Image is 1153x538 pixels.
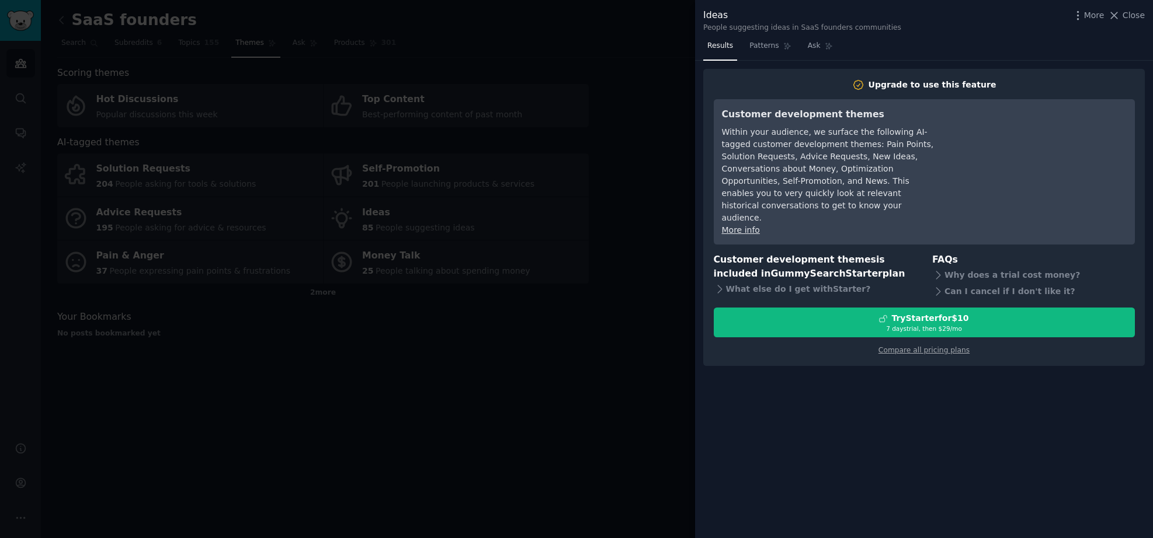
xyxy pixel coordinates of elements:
a: More info [722,225,760,235]
div: People suggesting ideas in SaaS founders communities [703,23,901,33]
span: Results [707,41,733,51]
span: GummySearch Starter [770,268,882,279]
button: More [1072,9,1105,22]
h3: FAQs [932,253,1135,267]
a: Patterns [745,37,795,61]
div: What else do I get with Starter ? [714,281,916,298]
a: Results [703,37,737,61]
span: Close [1123,9,1145,22]
span: More [1084,9,1105,22]
h3: Customer development themes [722,107,935,122]
iframe: YouTube video player [951,107,1127,195]
div: Within your audience, we surface the following AI-tagged customer development themes: Pain Points... [722,126,935,224]
div: Why does a trial cost money? [932,267,1135,283]
div: Ideas [703,8,901,23]
h3: Customer development themes is included in plan [714,253,916,281]
div: Upgrade to use this feature [869,79,996,91]
span: Patterns [749,41,779,51]
span: Ask [808,41,821,51]
a: Ask [804,37,837,61]
a: Compare all pricing plans [878,346,970,354]
button: Close [1108,9,1145,22]
div: Can I cancel if I don't like it? [932,283,1135,299]
div: Try Starter for $10 [891,312,968,324]
button: TryStarterfor$107 daystrial, then $29/mo [714,308,1135,337]
div: 7 days trial, then $ 29 /mo [714,324,1134,333]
